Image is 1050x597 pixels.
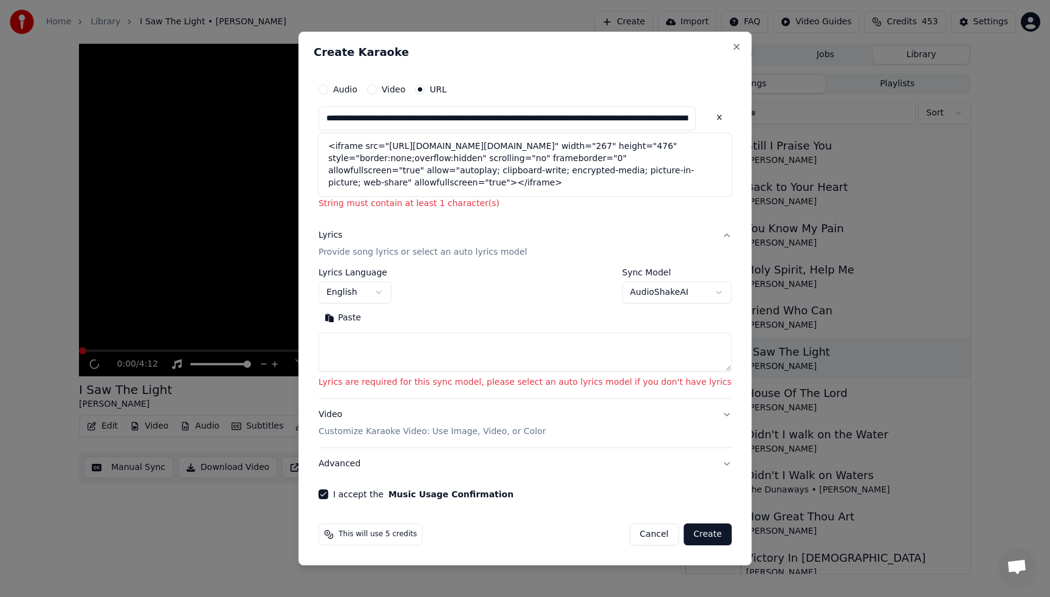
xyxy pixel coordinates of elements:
[333,490,513,499] label: I accept the
[318,399,732,447] button: VideoCustomize Karaoke Video: Use Image, Video, or Color
[630,523,679,545] button: Cancel
[333,85,357,94] label: Audio
[318,198,732,210] p: String must contain at least 1 character(s)
[388,490,513,499] button: I accept the
[430,85,447,94] label: URL
[318,409,546,438] div: Video
[318,308,367,328] button: Paste
[318,136,732,194] div: <iframe src="[URL][DOMAIN_NAME][DOMAIN_NAME]" width="267" height="476" style="border:none;overflo...
[318,268,391,277] label: Lyrics Language
[382,85,405,94] label: Video
[318,219,732,268] button: LyricsProvide song lyrics or select an auto lyrics model
[314,47,736,58] h2: Create Karaoke
[318,376,732,388] p: Lyrics are required for this sync model, please select an auto lyrics model if you don't have lyrics
[318,229,342,241] div: Lyrics
[684,523,732,545] button: Create
[318,448,732,480] button: Advanced
[318,246,527,258] p: Provide song lyrics or select an auto lyrics model
[318,268,732,398] div: LyricsProvide song lyrics or select an auto lyrics model
[622,268,732,277] label: Sync Model
[318,426,546,438] p: Customize Karaoke Video: Use Image, Video, or Color
[338,530,417,539] span: This will use 5 credits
